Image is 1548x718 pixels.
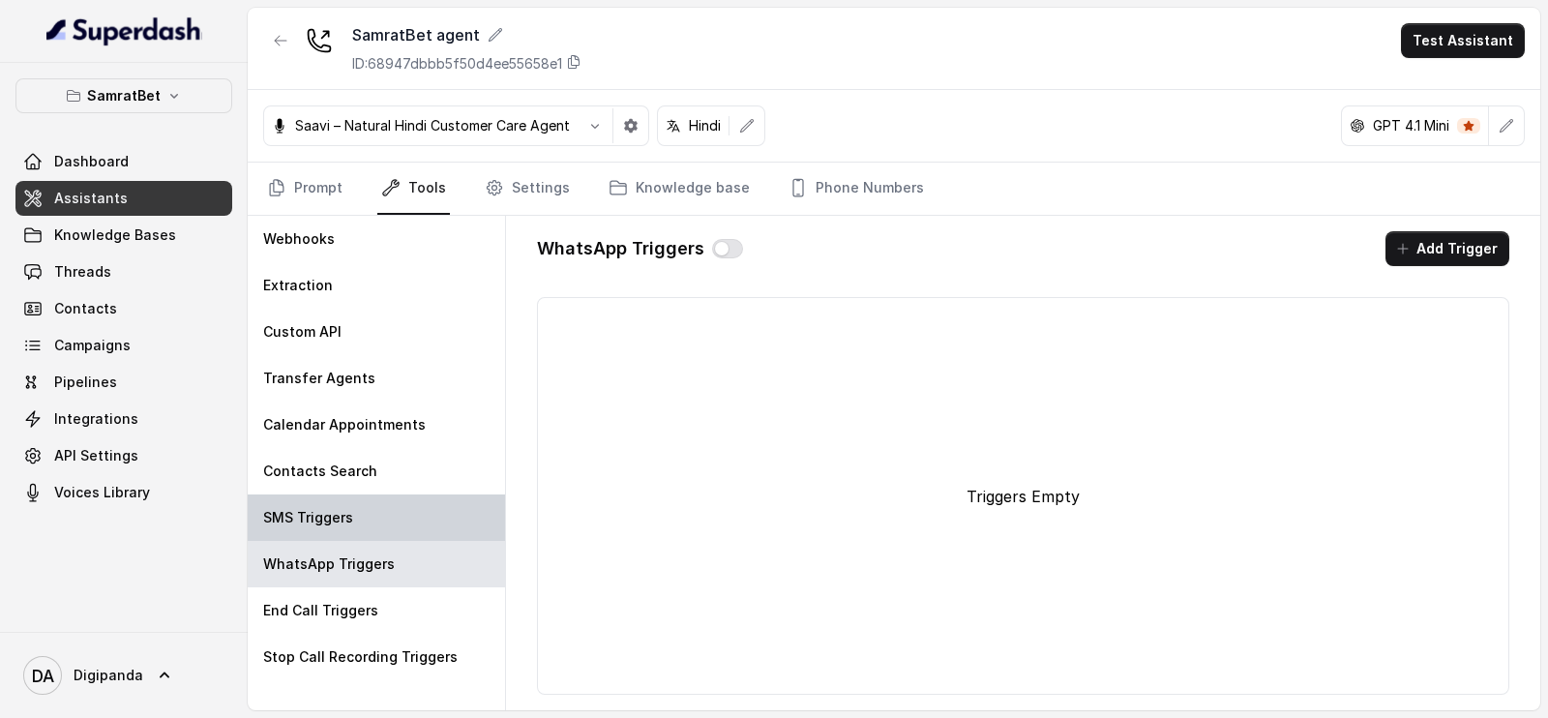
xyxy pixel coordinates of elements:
p: Extraction [263,276,333,295]
p: Saavi – Natural Hindi Customer Care Agent [295,116,570,135]
a: Dashboard [15,144,232,179]
a: Digipanda [15,648,232,703]
a: Tools [377,163,450,215]
span: Knowledge Bases [54,225,176,245]
a: Knowledge base [605,163,754,215]
h1: WhatsApp Triggers [537,233,704,264]
span: Pipelines [54,373,117,392]
a: API Settings [15,438,232,473]
p: Contacts Search [263,462,377,481]
svg: openai logo [1350,118,1365,134]
p: Hindi [689,116,721,135]
span: Campaigns [54,336,131,355]
p: Webhooks [263,229,335,249]
a: Settings [481,163,574,215]
a: Phone Numbers [785,163,928,215]
span: Integrations [54,409,138,429]
a: Campaigns [15,328,232,363]
p: Calendar Appointments [263,415,426,434]
p: GPT 4.1 Mini [1373,116,1449,135]
a: Knowledge Bases [15,218,232,253]
p: SMS Triggers [263,508,353,527]
img: light.svg [46,15,202,46]
button: SamratBet [15,78,232,113]
span: Contacts [54,299,117,318]
a: Threads [15,254,232,289]
text: DA [32,666,54,686]
p: Triggers Empty [967,485,1080,508]
span: API Settings [54,446,138,465]
a: Prompt [263,163,346,215]
p: Custom API [263,322,342,342]
span: Digipanda [74,666,143,685]
nav: Tabs [263,163,1525,215]
a: Contacts [15,291,232,326]
span: Threads [54,262,111,282]
div: SamratBet agent [352,23,581,46]
p: End Call Triggers [263,601,378,620]
p: SamratBet [87,84,161,107]
a: Integrations [15,402,232,436]
a: Voices Library [15,475,232,510]
a: Pipelines [15,365,232,400]
button: Test Assistant [1401,23,1525,58]
span: Dashboard [54,152,129,171]
p: ID: 68947dbbb5f50d4ee55658e1 [352,54,562,74]
a: Assistants [15,181,232,216]
p: Transfer Agents [263,369,375,388]
span: Voices Library [54,483,150,502]
span: Assistants [54,189,128,208]
button: Add Trigger [1385,231,1509,266]
p: Stop Call Recording Triggers [263,647,458,667]
p: WhatsApp Triggers [263,554,395,574]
